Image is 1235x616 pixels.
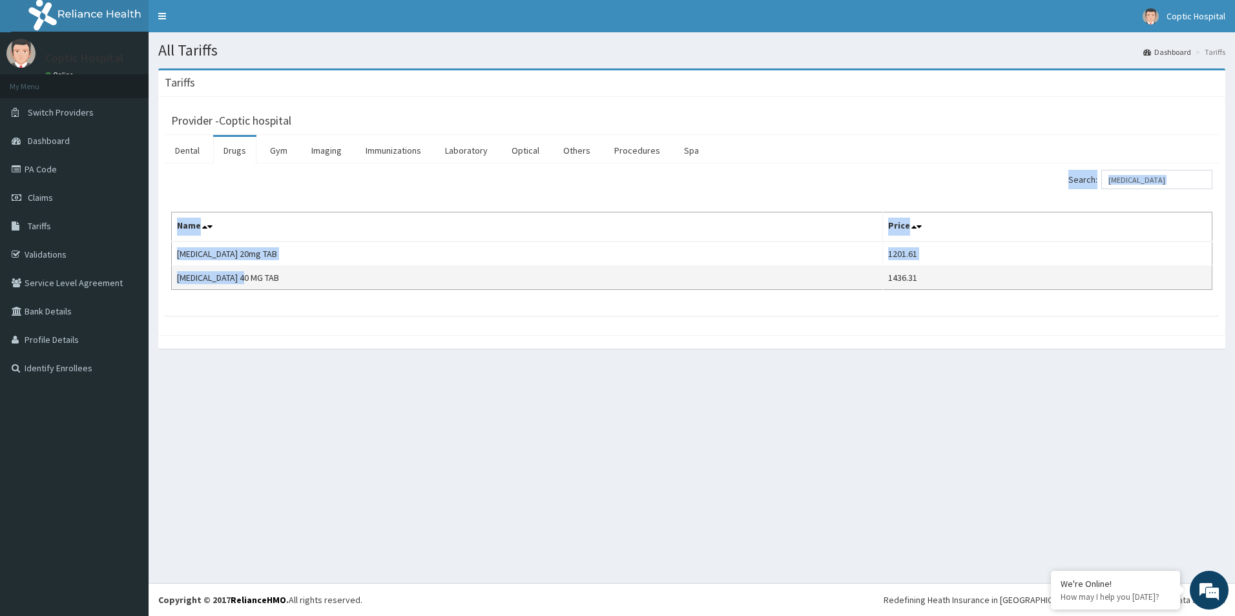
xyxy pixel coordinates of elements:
a: Imaging [301,137,352,164]
strong: Copyright © 2017 . [158,594,289,606]
a: Laboratory [435,137,498,164]
a: RelianceHMO [231,594,286,606]
span: We're online! [75,163,178,293]
a: Others [553,137,601,164]
div: Minimize live chat window [212,6,243,37]
a: Gym [260,137,298,164]
span: Tariffs [28,220,51,232]
a: Drugs [213,137,256,164]
input: Search: [1101,170,1212,189]
td: [MEDICAL_DATA] 20mg TAB [172,241,883,266]
a: Spa [674,137,709,164]
span: Dashboard [28,135,70,147]
p: Coptic Hospital [45,52,123,64]
td: 1436.31 [883,266,1212,290]
img: User Image [6,39,36,68]
div: Chat with us now [67,72,217,89]
h3: Provider - Coptic hospital [171,115,291,127]
span: Switch Providers [28,107,94,118]
a: Online [45,70,76,79]
h1: All Tariffs [158,42,1225,59]
th: Price [883,212,1212,242]
div: We're Online! [1061,578,1170,590]
textarea: Type your message and hit 'Enter' [6,353,246,398]
a: Dashboard [1143,46,1191,57]
h3: Tariffs [165,77,195,88]
label: Search: [1068,170,1212,189]
a: Procedures [604,137,670,164]
footer: All rights reserved. [149,583,1235,616]
a: Immunizations [355,137,431,164]
th: Name [172,212,883,242]
p: How may I help you today? [1061,591,1170,602]
a: Optical [501,137,550,164]
td: [MEDICAL_DATA] 40 MG TAB [172,266,883,290]
img: d_794563401_company_1708531726252_794563401 [24,65,52,97]
a: Dental [165,137,210,164]
div: Redefining Heath Insurance in [GEOGRAPHIC_DATA] using Telemedicine and Data Science! [884,593,1225,606]
li: Tariffs [1192,46,1225,57]
td: 1201.61 [883,241,1212,266]
img: User Image [1143,8,1159,25]
span: Claims [28,192,53,203]
span: Coptic Hospital [1167,10,1225,22]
